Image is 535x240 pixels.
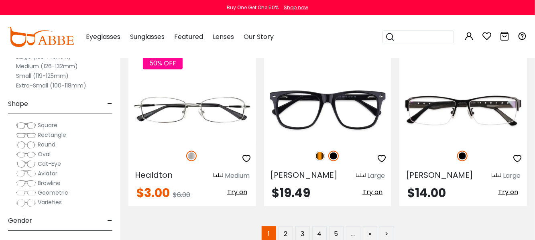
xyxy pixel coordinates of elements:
label: Medium (126-132mm) [16,61,78,71]
div: Medium [225,171,250,181]
img: Varieties.png [16,199,36,207]
img: Round.png [16,141,36,149]
img: Black Montalvo - Acetate ,Universal Bridge Fit [264,78,392,142]
img: abbeglasses.com [8,27,74,47]
img: Silver [186,151,197,161]
label: Extra-Small (100-118mm) [16,81,86,90]
div: Buy One Get One 50% [227,4,279,11]
span: $6.00 [173,190,190,199]
img: Rectangle.png [16,131,36,139]
div: Shop now [284,4,308,11]
span: Our Story [244,32,274,41]
label: Small (119-125mm) [16,71,69,81]
span: Square [38,121,57,129]
a: Shop now [280,4,308,11]
button: Try on [225,187,250,197]
span: Round [38,140,55,148]
span: 50% OFF [143,57,183,69]
span: Eyeglasses [86,32,120,41]
span: Cat-Eye [38,160,61,168]
span: Sunglasses [130,32,165,41]
button: Try on [496,187,521,197]
img: Silver Healdton - Metal ,Adjust Nose Pads [128,78,256,142]
img: Square.png [16,122,36,130]
div: Large [367,171,385,181]
span: $14.00 [407,184,446,201]
img: size ruler [356,173,366,179]
span: [PERSON_NAME] [406,169,473,181]
div: Large [503,171,521,181]
img: Black [328,151,339,161]
img: Aviator.png [16,170,36,178]
span: Lenses [213,32,234,41]
span: - [107,94,112,114]
button: Try on [360,187,385,197]
img: size ruler [214,173,223,179]
span: [PERSON_NAME] [271,169,338,181]
span: - [107,211,112,230]
span: Geometric [38,189,68,197]
span: Try on [227,187,247,197]
span: Oval [38,150,51,158]
img: size ruler [492,173,501,179]
img: Black [457,151,468,161]
span: $3.00 [136,184,170,201]
span: $19.49 [272,184,311,201]
span: Try on [362,187,382,197]
span: Browline [38,179,61,187]
img: Browline.png [16,179,36,187]
span: Varieties [38,198,62,206]
span: Gender [8,211,32,230]
span: Try on [498,187,518,197]
img: Tortoise [315,151,325,161]
span: Healdton [135,169,173,181]
img: Black David - Metal ,Adjust Nose Pads [399,78,527,142]
img: Geometric.png [16,189,36,197]
span: Rectangle [38,131,66,139]
span: Featured [174,32,203,41]
img: Oval.png [16,151,36,159]
span: Aviator [38,169,57,177]
span: Shape [8,94,28,114]
img: Cat-Eye.png [16,160,36,168]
